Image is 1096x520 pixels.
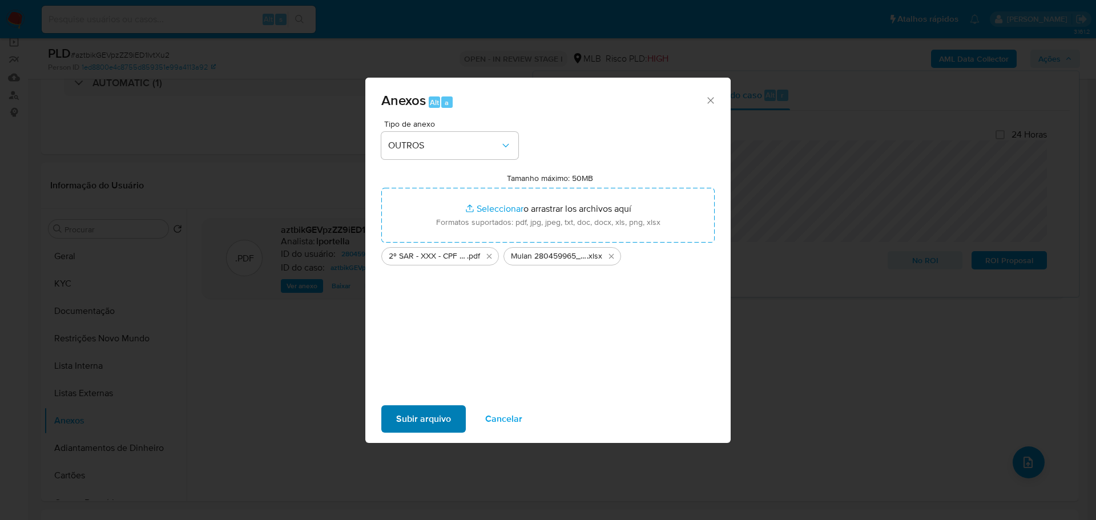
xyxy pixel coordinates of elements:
button: Eliminar Mulan 280459965_2025_10_06_07_36_59.xlsx [605,249,618,263]
span: Mulan 280459965_2025_10_06_07_36_59 [511,251,587,262]
button: Cancelar [470,405,537,433]
span: Subir arquivo [396,406,451,432]
button: Cerrar [705,95,715,105]
span: Anexos [381,90,426,110]
button: OUTROS [381,132,518,159]
span: Tipo de anexo [384,120,521,128]
ul: Archivos seleccionados [381,243,715,265]
span: a [445,97,449,108]
span: 2º SAR - XXX - CPF 60408602350 - [PERSON_NAME] CAMILA [PERSON_NAME] [389,251,467,262]
span: .pdf [467,251,480,262]
span: Cancelar [485,406,522,432]
span: Alt [430,97,439,108]
span: OUTROS [388,140,500,151]
span: .xlsx [587,251,602,262]
label: Tamanho máximo: 50MB [507,173,593,183]
button: Subir arquivo [381,405,466,433]
button: Eliminar 2º SAR - XXX - CPF 60408602350 - MARIA CAMILA SANTOS DE SOUZA.pdf [482,249,496,263]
